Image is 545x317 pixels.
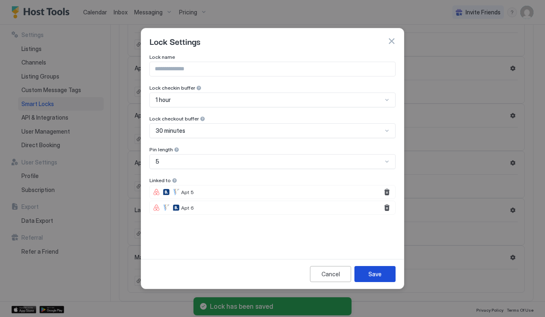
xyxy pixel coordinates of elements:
[156,127,185,134] span: 30 minutes
[368,270,382,278] div: Save
[149,54,175,60] span: Lock name
[149,116,199,122] span: Lock checkout buffer
[321,270,340,278] div: Cancel
[181,205,194,211] span: Apt 6
[8,289,28,309] iframe: Intercom live chat
[149,146,173,153] span: Pin length
[156,96,171,104] span: 1 hour
[382,187,392,197] button: Remove
[149,85,195,91] span: Lock checkin buffer
[382,203,392,213] button: Remove
[149,35,200,47] span: Lock Settings
[150,62,395,76] input: Input Field
[354,266,396,282] button: Save
[310,266,351,282] button: Cancel
[181,189,194,195] span: Apt 5
[156,158,159,165] span: 5
[149,177,171,183] span: Linked to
